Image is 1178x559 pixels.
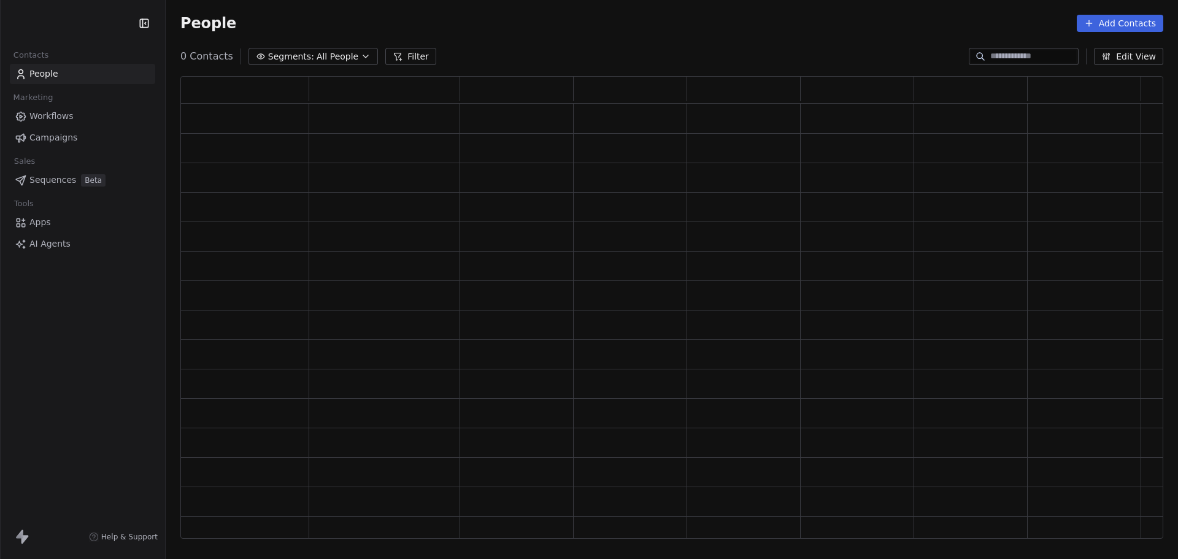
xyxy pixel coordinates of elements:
a: Help & Support [89,532,158,542]
span: People [180,14,236,33]
span: Marketing [8,88,58,107]
span: AI Agents [29,237,71,250]
span: Apps [29,216,51,229]
span: Help & Support [101,532,158,542]
span: Sales [9,152,40,171]
span: Campaigns [29,131,77,144]
a: Workflows [10,106,155,126]
span: Tools [9,195,39,213]
button: Filter [385,48,436,65]
a: People [10,64,155,84]
span: 0 Contacts [180,49,233,64]
span: Sequences [29,174,76,187]
a: Campaigns [10,128,155,148]
span: All People [317,50,358,63]
span: Workflows [29,110,74,123]
span: Segments: [268,50,314,63]
a: SequencesBeta [10,170,155,190]
span: People [29,67,58,80]
button: Add Contacts [1077,15,1163,32]
a: Apps [10,212,155,233]
a: AI Agents [10,234,155,254]
span: Beta [81,174,106,187]
button: Edit View [1094,48,1163,65]
span: Contacts [8,46,54,64]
